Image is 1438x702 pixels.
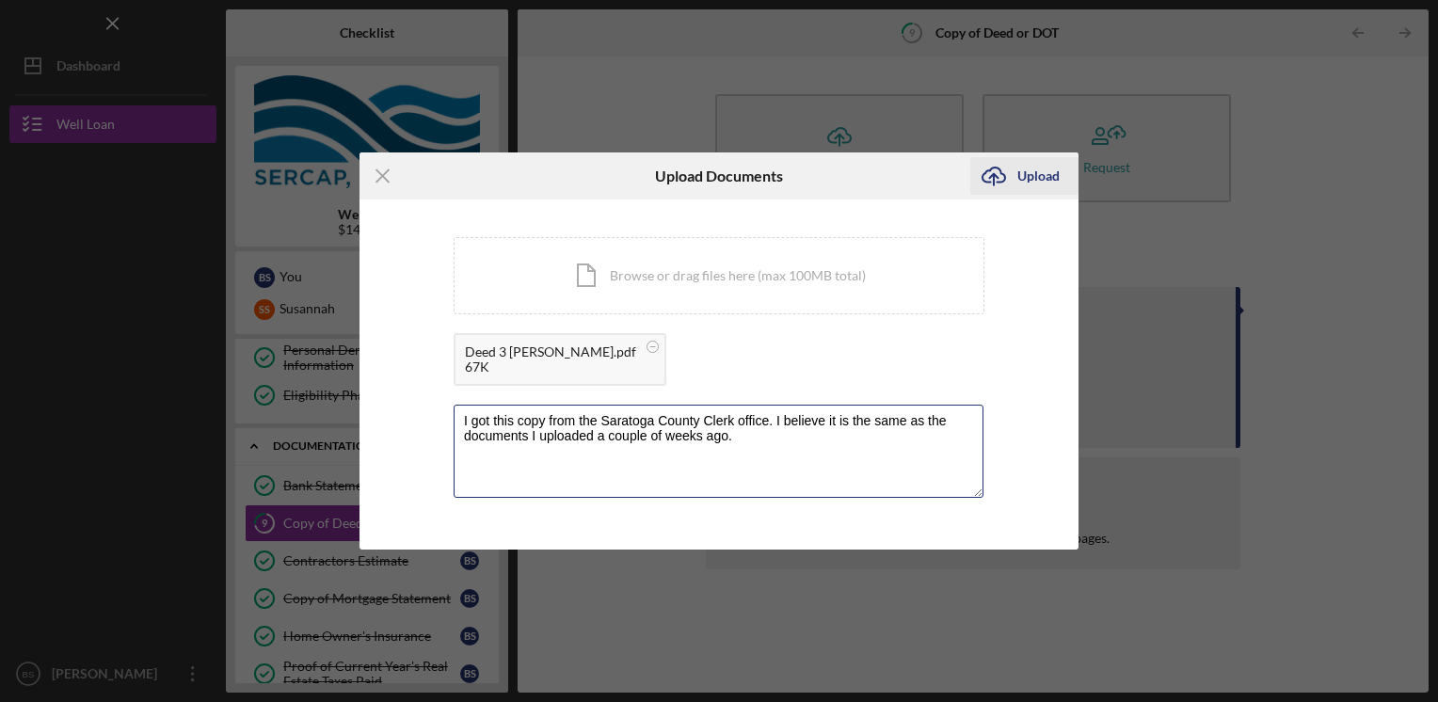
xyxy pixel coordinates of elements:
[465,359,636,375] div: 67K
[454,405,983,497] textarea: I got this copy from the Saratoga County Clerk office. I believe it is the same as the documents ...
[465,344,636,359] div: Deed 3 [PERSON_NAME].pdf
[970,157,1078,195] button: Upload
[1017,157,1060,195] div: Upload
[655,168,783,184] h6: Upload Documents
